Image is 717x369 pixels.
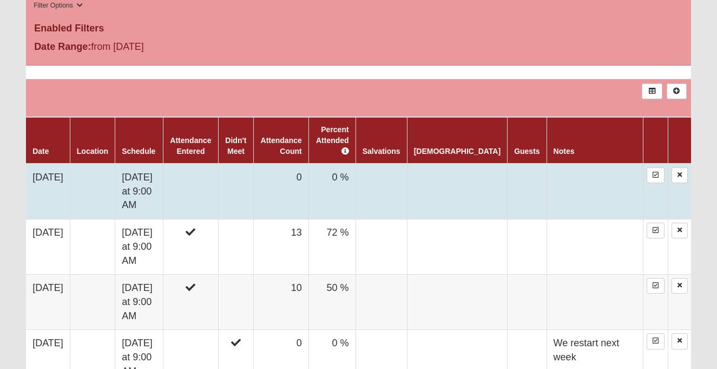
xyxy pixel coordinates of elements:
[672,167,688,183] a: Delete
[508,117,547,164] th: Guests
[667,83,687,99] a: Alt+N
[253,219,308,275] td: 13
[554,147,575,156] a: Notes
[225,136,246,156] a: Didn't Meet
[253,164,308,219] td: 0
[672,278,688,294] a: Delete
[77,147,108,156] a: Location
[642,83,662,99] a: Export to Excel
[356,117,407,164] th: Salvations
[672,333,688,349] a: Delete
[26,219,70,275] td: [DATE]
[26,40,248,57] div: from [DATE]
[122,147,155,156] a: Schedule
[115,164,163,219] td: [DATE] at 9:00 AM
[261,136,302,156] a: Attendance Count
[34,40,91,54] label: Date Range:
[647,167,665,183] a: Enter Attendance
[32,147,49,156] a: Date
[308,275,356,330] td: 50 %
[647,278,665,294] a: Enter Attendance
[115,275,163,330] td: [DATE] at 9:00 AM
[308,164,356,219] td: 0 %
[316,125,349,156] a: Percent Attended
[672,223,688,238] a: Delete
[308,219,356,275] td: 72 %
[407,117,507,164] th: [DEMOGRAPHIC_DATA]
[115,219,163,275] td: [DATE] at 9:00 AM
[26,164,70,219] td: [DATE]
[647,333,665,349] a: Enter Attendance
[253,275,308,330] td: 10
[26,275,70,330] td: [DATE]
[34,23,683,35] h4: Enabled Filters
[170,136,211,156] a: Attendance Entered
[647,223,665,238] a: Enter Attendance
